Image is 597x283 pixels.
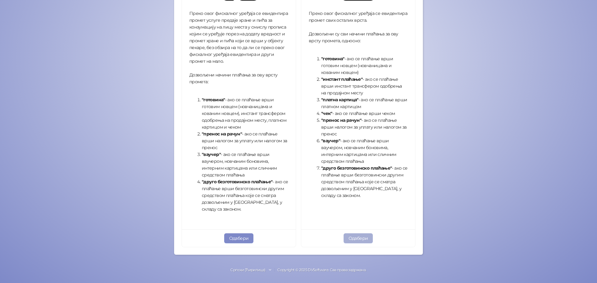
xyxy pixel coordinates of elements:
strong: "готовина" [202,97,225,103]
strong: "друго безготовинско плаћање" [321,165,392,171]
li: - ако се плаћање врши ваучером, новчаним боновима, интерним картицама или сличним средством плаћања [321,137,408,165]
li: - ако се плаћање врши ваучером, новчаним боновима, интерним картицама или сличним средством плаћања [202,151,288,178]
li: - ако се плаћање врши инстант трансфером одобрења на продајном месту [321,76,408,96]
li: - ако се плаћање врши платном картицом [321,96,408,110]
div: Преко овог фискалног уређаја се евидентира промет свих осталих врста. Дозвољени су сви начини пла... [309,10,408,203]
button: Одабери [344,233,373,243]
div: Преко овог фискалног уређаја се евидентира промет услуге предаје хране и пића за конзумацију на л... [189,10,288,217]
strong: "пренос на рачун" [321,117,361,123]
li: - ако се плаћање врши налогом за уплату или налогом за пренос [202,130,288,151]
li: - ако се плаћање врши безготовински другим средством плаћања које се сматра дозвољеним у [GEOGRAP... [202,178,288,212]
li: - ако се плаћање врши готовим новцем (новчаницама и кованим новцем) [321,55,408,76]
div: Српски (Ћирилица) [230,267,265,273]
strong: "друго безготовинско плаћање" [202,179,272,185]
strong: "чек" [321,111,332,116]
strong: "пренос на рачун" [202,131,242,137]
li: - ако се плаћање врши безготовински другим средством плаћања које се сматра дозвољеним у [GEOGRAP... [321,165,408,199]
strong: "ваучер" [321,138,340,144]
li: - ако се плаћање врши готовим новцем (новчаницама и кованим новцем), инстант трансфером одобрења ... [202,96,288,130]
button: Одабери [224,233,254,243]
strong: "инстант плаћање" [321,76,363,82]
strong: "платна картица" [321,97,359,103]
li: - ако се плаћање врши чеком [321,110,408,117]
li: - ако се плаћање врши налогом за уплату или налогом за пренос [321,117,408,137]
strong: "ваучер" [202,152,221,157]
strong: "готовина" [321,56,345,62]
